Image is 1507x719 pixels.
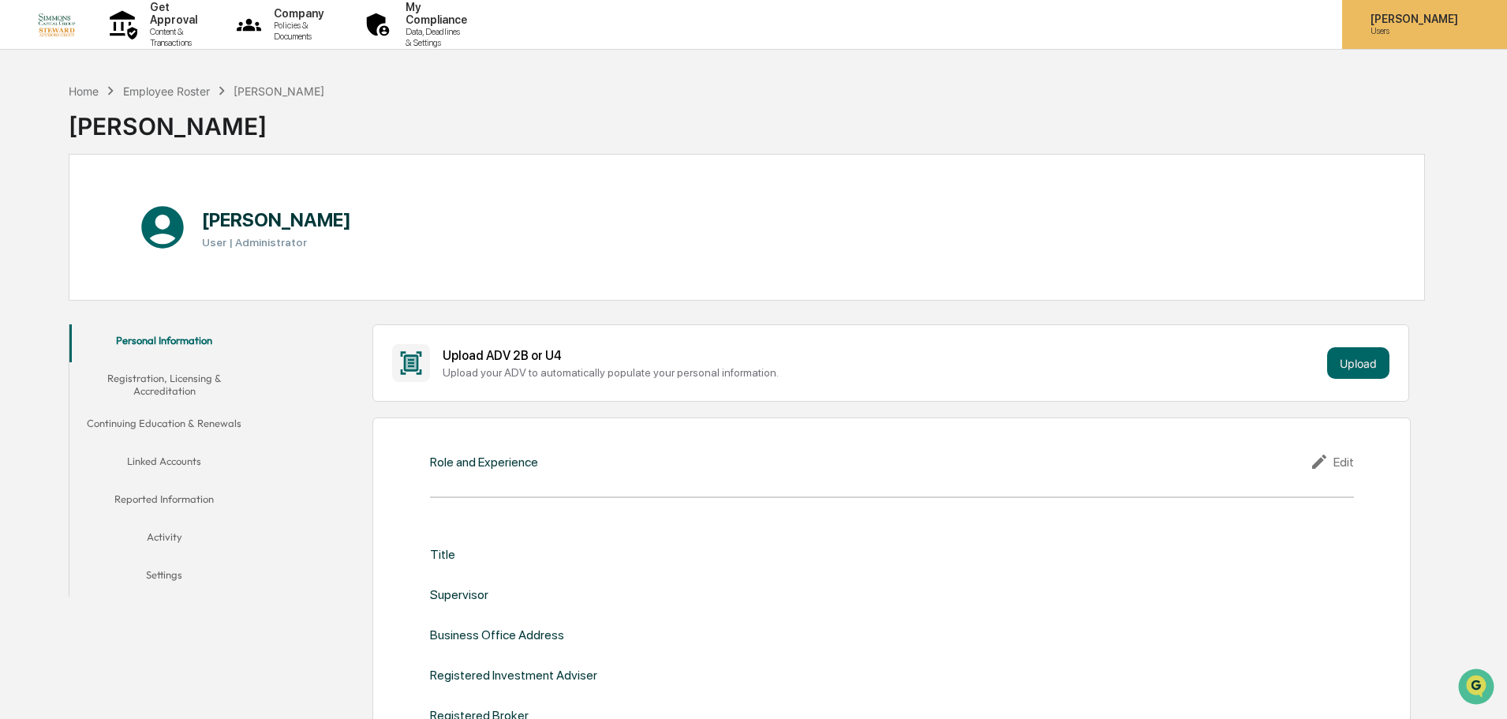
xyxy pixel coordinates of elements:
div: We're available if you need us! [54,137,200,149]
div: Employee Roster [123,84,210,98]
div: Business Office Address [430,627,564,642]
div: 🔎 [16,230,28,243]
span: Attestations [130,199,196,215]
button: Start new chat [268,125,287,144]
span: Data Lookup [32,229,99,245]
button: Upload [1327,347,1389,379]
div: Registered Investment Adviser [430,668,597,683]
p: Company [261,7,331,20]
img: logo [38,12,76,36]
div: Title [430,547,455,562]
div: 🗄️ [114,200,127,213]
p: Data, Deadlines & Settings [393,26,475,48]
p: Get Approval [137,1,205,26]
h3: User | Administrator [202,236,351,249]
button: Personal Information [69,324,259,362]
button: Reported Information [69,483,259,521]
div: [PERSON_NAME] [234,84,324,98]
img: 1746055101610-c473b297-6a78-478c-a979-82029cc54cd1 [16,121,44,149]
p: Content & Transactions [137,26,205,48]
h1: [PERSON_NAME] [202,208,351,231]
div: Edit [1310,452,1354,471]
div: [PERSON_NAME] [69,99,324,140]
div: Start new chat [54,121,259,137]
p: Policies & Documents [261,20,331,42]
button: Registration, Licensing & Accreditation [69,362,259,407]
p: Users [1358,25,1466,36]
div: secondary tabs example [69,324,259,597]
p: My Compliance [393,1,475,26]
div: 🖐️ [16,200,28,213]
div: Upload your ADV to automatically populate your personal information. [443,366,1321,379]
button: Linked Accounts [69,445,259,483]
div: Supervisor [430,587,488,602]
p: [PERSON_NAME] [1358,13,1466,25]
div: Role and Experience [430,455,538,470]
div: Upload ADV 2B or U4 [443,348,1321,363]
button: Activity [69,521,259,559]
button: Settings [69,559,259,597]
span: Preclearance [32,199,102,215]
a: 🗄️Attestations [108,193,202,221]
p: How can we help? [16,33,287,58]
button: Continuing Education & Renewals [69,407,259,445]
a: 🖐️Preclearance [9,193,108,221]
iframe: Open customer support [1457,667,1499,710]
span: Pylon [157,268,191,279]
a: 🔎Data Lookup [9,223,106,251]
a: Powered byPylon [111,267,191,279]
div: Home [69,84,99,98]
